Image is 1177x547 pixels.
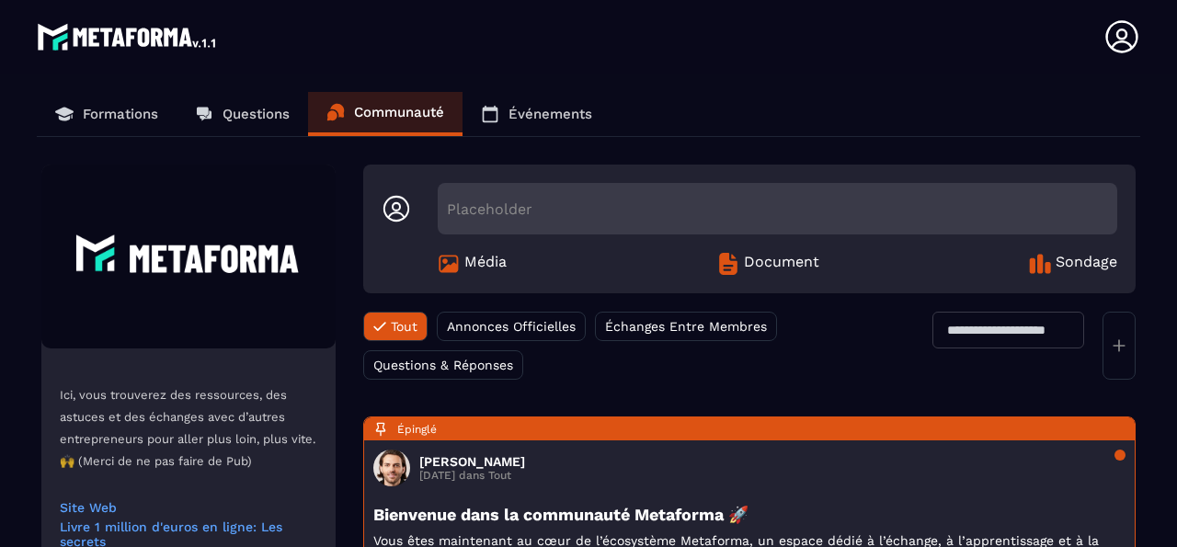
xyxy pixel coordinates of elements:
[60,500,317,515] a: Site Web
[354,104,444,120] p: Communauté
[744,253,819,275] span: Document
[605,319,767,334] span: Échanges Entre Membres
[447,319,576,334] span: Annonces Officielles
[83,106,158,122] p: Formations
[1056,253,1117,275] span: Sondage
[41,165,336,348] img: Community background
[60,384,317,473] p: Ici, vous trouverez des ressources, des astuces et des échanges avec d’autres entrepreneurs pour ...
[308,92,463,136] a: Communauté
[37,92,177,136] a: Formations
[397,423,437,436] span: Épinglé
[463,92,611,136] a: Événements
[373,358,513,372] span: Questions & Réponses
[509,106,592,122] p: Événements
[223,106,290,122] p: Questions
[391,319,417,334] span: Tout
[419,469,525,482] p: [DATE] dans Tout
[37,18,219,55] img: logo
[464,253,507,275] span: Média
[373,505,1126,524] h3: Bienvenue dans la communauté Metaforma 🚀
[438,183,1117,234] div: Placeholder
[177,92,308,136] a: Questions
[419,454,525,469] h3: [PERSON_NAME]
